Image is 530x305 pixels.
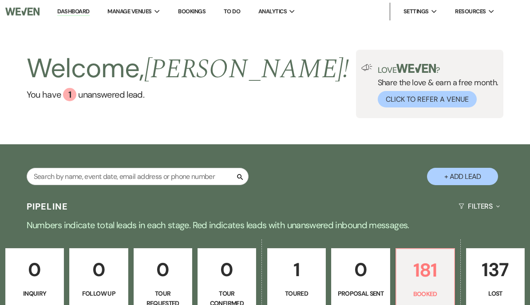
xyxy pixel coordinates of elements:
img: Weven Logo [5,2,40,21]
p: 0 [75,255,122,285]
img: weven-logo-green.svg [396,64,436,73]
p: Inquiry [11,289,58,298]
p: 0 [11,255,58,285]
h3: Pipeline [27,200,68,213]
span: Resources [455,7,486,16]
a: You have 1 unanswered lead. [27,88,349,101]
p: Lost [472,289,519,298]
a: To Do [224,8,240,15]
p: 1 [273,255,320,285]
button: Click to Refer a Venue [378,91,477,107]
a: Bookings [178,8,206,15]
input: Search by name, event date, email address or phone number [27,168,249,185]
span: [PERSON_NAME] ! [144,49,349,90]
p: Follow Up [75,289,122,298]
span: Manage Venues [107,7,151,16]
p: Toured [273,289,320,298]
div: Share the love & earn a free month. [372,64,498,107]
a: Dashboard [57,8,89,16]
p: 137 [472,255,519,285]
button: + Add Lead [427,168,498,185]
p: Proposal Sent [337,289,384,298]
p: 0 [139,255,186,285]
img: loud-speaker-illustration.svg [361,64,372,71]
p: 0 [203,255,250,285]
p: 181 [402,255,449,285]
span: Settings [403,7,429,16]
p: Love ? [378,64,498,74]
span: Analytics [258,7,287,16]
p: 0 [337,255,384,285]
button: Filters [455,194,503,218]
p: Booked [402,289,449,299]
div: 1 [63,88,76,101]
h2: Welcome, [27,50,349,88]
